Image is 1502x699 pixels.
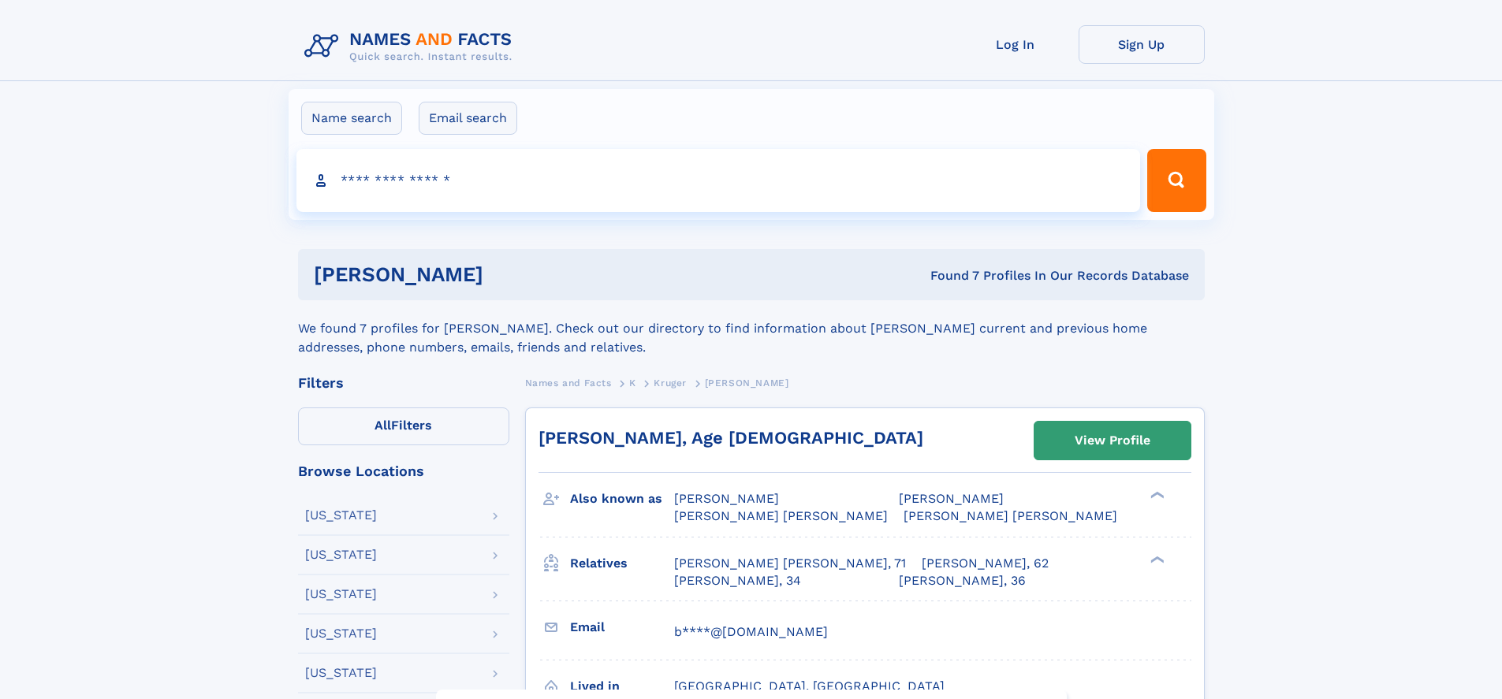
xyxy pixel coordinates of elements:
[419,102,517,135] label: Email search
[952,25,1079,64] a: Log In
[899,572,1026,589] a: [PERSON_NAME], 36
[899,491,1004,506] span: [PERSON_NAME]
[298,464,509,478] div: Browse Locations
[674,508,888,523] span: [PERSON_NAME] [PERSON_NAME]
[674,491,779,506] span: [PERSON_NAME]
[706,267,1189,284] div: Found 7 Profiles In Our Records Database
[629,373,636,392] a: K
[296,149,1141,212] input: search input
[705,377,789,389] span: [PERSON_NAME]
[904,508,1117,523] span: [PERSON_NAME] [PERSON_NAME]
[1146,490,1165,500] div: ❯
[570,485,674,512] h3: Also known as
[654,373,687,392] a: Kruger
[539,428,923,448] a: [PERSON_NAME], Age [DEMOGRAPHIC_DATA]
[1075,422,1150,459] div: View Profile
[314,265,707,284] h1: [PERSON_NAME]
[674,572,801,589] a: [PERSON_NAME], 34
[298,376,509,390] div: Filters
[375,418,391,433] span: All
[301,102,402,135] label: Name search
[298,25,525,68] img: Logo Names and Facts
[1147,149,1206,212] button: Search Button
[305,627,377,640] div: [US_STATE]
[570,550,674,577] h3: Relatives
[922,555,1049,572] a: [PERSON_NAME], 62
[525,373,612,392] a: Names and Facts
[305,667,377,679] div: [US_STATE]
[629,377,636,389] span: K
[1034,422,1191,459] a: View Profile
[1146,554,1165,564] div: ❯
[674,555,906,572] a: [PERSON_NAME] [PERSON_NAME], 71
[305,588,377,600] div: [US_STATE]
[298,300,1205,357] div: We found 7 profiles for [PERSON_NAME]. Check out our directory to find information about [PERSON_...
[654,377,687,389] span: Kruger
[305,548,377,561] div: [US_STATE]
[305,509,377,522] div: [US_STATE]
[1079,25,1205,64] a: Sign Up
[298,407,509,445] label: Filters
[674,679,945,693] span: [GEOGRAPHIC_DATA], [GEOGRAPHIC_DATA]
[570,614,674,641] h3: Email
